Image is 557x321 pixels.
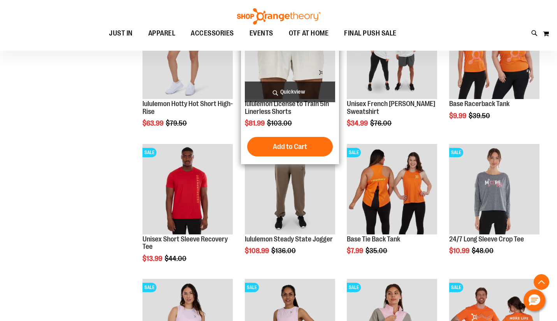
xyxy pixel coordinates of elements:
a: Quickview [245,82,335,102]
a: EVENTS [242,25,281,43]
span: SALE [142,148,156,157]
a: Unisex Short Sleeve Recovery Tee [142,235,228,251]
span: $34.99 [347,119,369,127]
span: SALE [347,148,361,157]
span: $13.99 [142,255,163,262]
a: Base Racerback Tank [449,100,510,108]
div: product [241,140,339,275]
img: Product image for Base Tie Back Tank [347,144,437,234]
span: $39.50 [469,112,491,120]
span: Add to Cart [273,142,307,151]
a: FINAL PUSH SALE [336,25,404,42]
div: product [445,140,543,275]
span: $35.00 [365,247,388,255]
a: Product image for Base Tie Back TankSALE [347,144,437,236]
span: $81.99 [245,119,266,127]
a: lululemon Steady State Jogger [245,235,333,243]
a: OTF AT HOME [281,25,337,43]
span: SALE [347,283,361,292]
a: Unisex French Terry Crewneck Sweatshirt primary imageSALE [347,9,437,100]
a: Unisex French [PERSON_NAME] Sweatshirt [347,100,435,115]
a: Product image for Unisex Short Sleeve Recovery TeeSALE [142,144,233,236]
span: SALE [245,283,259,292]
img: Shop Orangetheory [236,8,322,25]
span: $9.99 [449,112,467,120]
img: Product image for 24/7 Long Sleeve Crop Tee [449,144,539,234]
span: $10.99 [449,247,471,255]
button: Hello, have a question? Let’s chat. [524,289,545,311]
a: JUST IN [101,25,141,43]
span: $103.00 [267,119,293,127]
span: SALE [449,283,463,292]
a: Product image for 24/7 Long Sleeve Crop TeeSALE [449,144,539,236]
a: Product image for Base Racerback TankSALE [449,9,539,100]
img: lululemon Hotty Hot Short High-Rise [142,9,233,99]
span: $76.00 [370,119,393,127]
span: EVENTS [250,25,273,42]
img: Product image for Unisex Short Sleeve Recovery Tee [142,144,233,234]
span: APPAREL [148,25,176,42]
div: product [139,5,237,147]
span: FINAL PUSH SALE [344,25,397,42]
span: $48.00 [472,247,495,255]
div: product [343,5,441,147]
a: Base Tie Back Tank [347,235,400,243]
a: lululemon Steady State JoggerSALE [245,144,335,236]
a: lululemon License to Train 5in Linerless ShortsSALE [245,9,335,100]
img: Unisex French Terry Crewneck Sweatshirt primary image [347,9,437,99]
img: lululemon License to Train 5in Linerless Shorts [245,9,335,99]
img: lululemon Steady State Jogger [245,144,335,234]
div: product [139,140,237,283]
button: Add to Cart [247,137,333,156]
div: product [241,5,339,165]
span: SALE [142,283,156,292]
a: lululemon License to Train 5in Linerless Shorts [245,100,329,115]
a: lululemon Hotty Hot Short High-RiseSALE [142,9,233,100]
span: JUST IN [109,25,133,42]
div: product [343,140,441,275]
span: $44.00 [165,255,188,262]
span: $108.99 [245,247,270,255]
div: product [445,5,543,140]
span: ACCESSORIES [191,25,234,42]
span: $136.00 [271,247,297,255]
span: $63.99 [142,119,165,127]
span: $79.50 [166,119,188,127]
a: 24/7 Long Sleeve Crop Tee [449,235,524,243]
span: $7.99 [347,247,364,255]
a: APPAREL [141,25,183,43]
a: lululemon Hotty Hot Short High-Rise [142,100,233,115]
span: SALE [449,148,463,157]
a: ACCESSORIES [183,25,242,43]
img: Product image for Base Racerback Tank [449,9,539,99]
span: OTF AT HOME [289,25,329,42]
button: Back To Top [534,274,549,290]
